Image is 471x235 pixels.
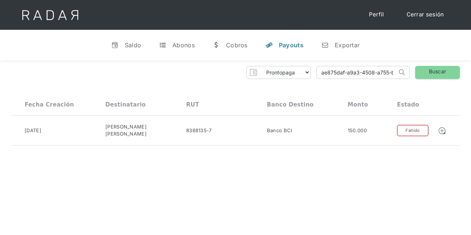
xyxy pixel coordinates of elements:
[226,41,248,49] div: Cobros
[348,101,368,108] div: Monto
[267,101,314,108] div: Banco destino
[397,101,419,108] div: Estado
[321,41,329,49] div: n
[105,123,186,138] div: [PERSON_NAME] [PERSON_NAME]
[159,41,166,49] div: t
[125,41,141,49] div: Saldo
[186,101,199,108] div: RUT
[279,41,303,49] div: Payouts
[415,66,460,79] a: Buscar
[317,66,397,79] input: Busca por ID
[111,41,119,49] div: v
[186,127,212,134] div: 8368135-7
[397,125,428,136] div: Fallido
[246,66,311,79] form: Form
[348,127,367,134] div: 150.000
[267,127,292,134] div: Banco BCI
[362,7,392,22] a: Perfil
[265,41,273,49] div: y
[399,7,452,22] a: Cerrar sesión
[335,41,360,49] div: Exportar
[105,101,146,108] div: Destinatario
[172,41,195,49] div: Abonos
[25,101,74,108] div: Fecha creación
[213,41,220,49] div: w
[25,127,41,134] div: [DATE]
[438,127,446,135] img: Detalle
